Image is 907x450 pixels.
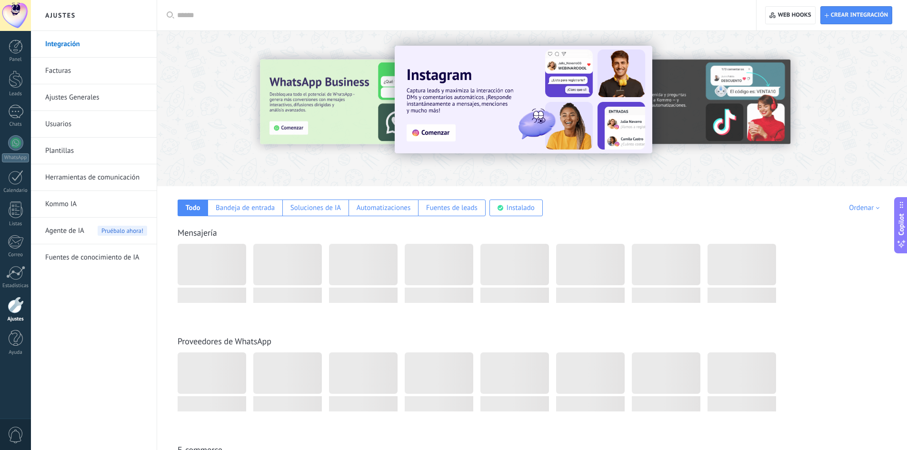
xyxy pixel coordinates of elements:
[45,191,147,218] a: Kommo IA
[849,203,883,212] div: Ordenar
[2,350,30,356] div: Ayuda
[765,6,815,24] button: Web hooks
[45,111,147,138] a: Usuarios
[45,58,147,84] a: Facturas
[98,226,147,236] span: Pruébalo ahora!
[45,31,147,58] a: Integración
[2,316,30,322] div: Ajustes
[31,164,157,191] li: Herramientas de comunicación
[2,283,30,289] div: Estadísticas
[45,84,147,111] a: Ajustes Generales
[186,203,200,212] div: Todo
[395,46,652,153] img: Slide 1
[260,60,463,144] img: Slide 3
[507,203,535,212] div: Instalado
[778,11,811,19] span: Web hooks
[290,203,341,212] div: Soluciones de IA
[45,164,147,191] a: Herramientas de comunicación
[2,57,30,63] div: Panel
[2,221,30,227] div: Listas
[897,213,906,235] span: Copilot
[45,218,147,244] a: Agente de IAPruébalo ahora!
[31,218,157,244] li: Agente de IA
[45,218,84,244] span: Agente de IA
[31,191,157,218] li: Kommo IA
[31,58,157,84] li: Facturas
[820,6,892,24] button: Crear integración
[31,111,157,138] li: Usuarios
[178,336,271,347] a: Proveedores de WhatsApp
[588,60,790,144] img: Slide 2
[45,244,147,271] a: Fuentes de conocimiento de IA
[178,227,217,238] a: Mensajería
[426,203,478,212] div: Fuentes de leads
[831,11,888,19] span: Crear integración
[31,138,157,164] li: Plantillas
[2,252,30,258] div: Correo
[31,31,157,58] li: Integración
[45,138,147,164] a: Plantillas
[31,244,157,270] li: Fuentes de conocimiento de IA
[357,203,411,212] div: Automatizaciones
[216,203,275,212] div: Bandeja de entrada
[31,84,157,111] li: Ajustes Generales
[2,121,30,128] div: Chats
[2,188,30,194] div: Calendario
[2,91,30,97] div: Leads
[2,153,29,162] div: WhatsApp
